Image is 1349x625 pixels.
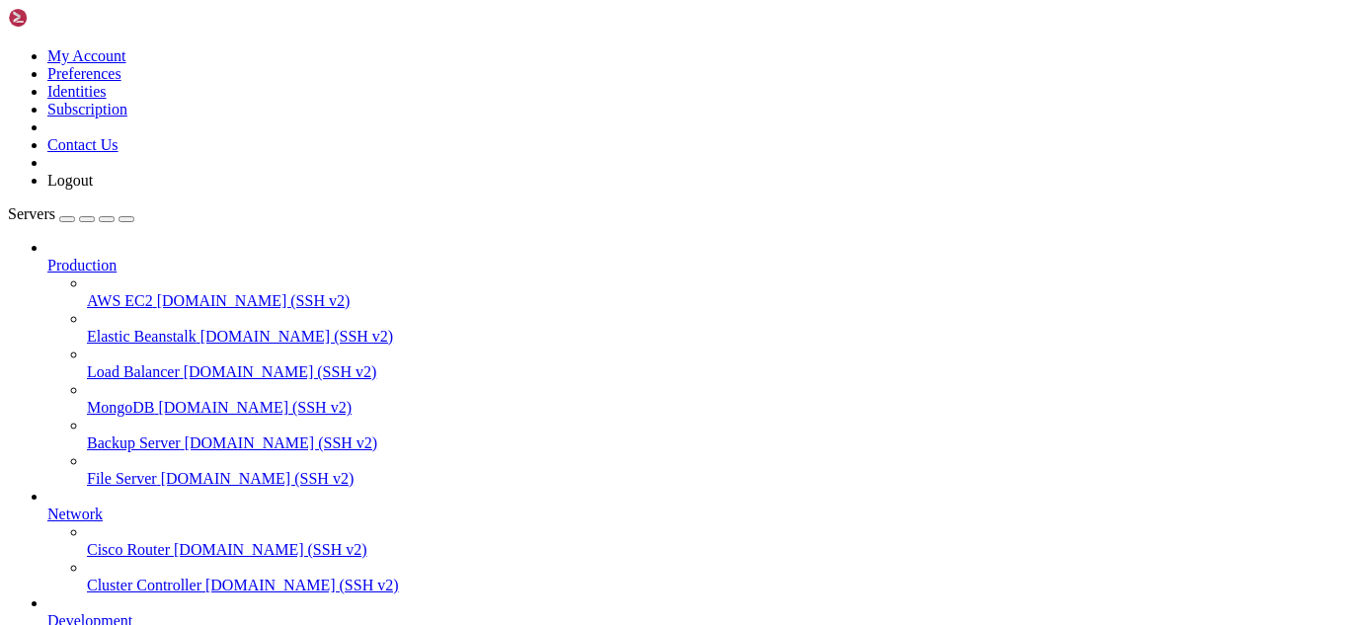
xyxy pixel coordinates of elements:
[185,434,378,451] span: [DOMAIN_NAME] (SSH v2)
[157,292,351,309] span: [DOMAIN_NAME] (SSH v2)
[8,360,1092,377] x-row: [root@hosting ~]#
[200,328,394,345] span: [DOMAIN_NAME] (SSH v2)
[47,257,1341,274] a: Production
[8,75,1092,92] x-row: Running transaction
[184,363,377,380] span: [DOMAIN_NAME] (SSH v2)
[87,577,1341,594] a: Cluster Controller [DOMAIN_NAME] (SSH v2)
[205,577,399,593] span: [DOMAIN_NAME] (SSH v2)
[8,478,1092,495] x-row: ^C^@^Z
[8,411,1092,428] x-row: Connected to [DOMAIN_NAME].
[58,478,66,495] div: (6, 28)
[8,142,1092,159] x-row: Verifying : telnet-1:0.17-76.el8.x86_64 1/1
[87,470,1341,488] a: File Server [DOMAIN_NAME] (SSH v2)
[161,470,355,487] span: [DOMAIN_NAME] (SSH v2)
[8,444,1092,461] x-row: 220 [DOMAIN_NAME] ESMTP Postfix
[8,276,1092,293] x-row: Last metadata expiration check: 0:00:06 ago [DATE][DATE] 09:30:59 PM -05.
[87,292,153,309] span: AWS EC2
[8,293,1092,310] x-row: Package telnet-1:0.17-76.el8.x86_64 is already installed.
[8,327,1092,344] x-row: Nothing to do.
[8,205,55,222] span: Servers
[87,381,1341,417] li: MongoDB [DOMAIN_NAME] (SSH v2)
[8,92,1092,109] x-row: Preparing : 1/1
[8,125,1092,142] x-row: Running scriptlet: telnet-1:0.17-76.el8.x86_64 1/1
[8,109,1092,125] x-row: Installing : telnet-1:0.17-76.el8.x86_64 1/1
[47,101,127,117] a: Subscription
[8,377,1092,394] x-row: [root@hosting ~]# telnet [DOMAIN_NAME] 25
[87,328,197,345] span: Elastic Beanstalk
[87,541,170,558] span: Cisco Router
[87,346,1341,381] li: Load Balancer [DOMAIN_NAME] (SSH v2)
[47,136,119,153] a: Contact Us
[87,274,1341,310] li: AWS EC2 [DOMAIN_NAME] (SSH v2)
[47,506,1341,523] a: Network
[8,25,1092,41] x-row: Transaction check succeeded.
[8,310,1092,327] x-row: Dependencies resolved.
[8,394,1092,411] x-row: Trying [TECHNICAL_ID]...
[87,417,1341,452] li: Backup Server [DOMAIN_NAME] (SSH v2)
[87,452,1341,488] li: File Server [DOMAIN_NAME] (SSH v2)
[87,434,1341,452] a: Backup Server [DOMAIN_NAME] (SSH v2)
[87,559,1341,594] li: Cluster Controller [DOMAIN_NAME] (SSH v2)
[47,488,1341,594] li: Network
[8,176,1092,193] x-row: Installed:
[87,328,1341,346] a: Elastic Beanstalk [DOMAIN_NAME] (SSH v2)
[47,47,126,64] a: My Account
[47,172,93,189] a: Logout
[47,83,107,100] a: Identities
[8,344,1092,360] x-row: Complete!
[87,363,180,380] span: Load Balancer
[8,193,1092,209] x-row: telnet-1:0.17-76.el8.x86_64
[87,292,1341,310] a: AWS EC2 [DOMAIN_NAME] (SSH v2)
[87,399,1341,417] a: MongoDB [DOMAIN_NAME] (SSH v2)
[174,541,367,558] span: [DOMAIN_NAME] (SSH v2)
[87,434,181,451] span: Backup Server
[8,260,1092,276] x-row: [root@hosting ~]# sudo yum install telnet -y
[8,205,134,222] a: Servers
[8,41,1092,58] x-row: Running transaction test
[87,577,201,593] span: Cluster Controller
[8,461,1092,478] x-row: ^C^C
[47,239,1341,488] li: Production
[87,399,154,416] span: MongoDB
[87,363,1341,381] a: Load Balancer [DOMAIN_NAME] (SSH v2)
[47,257,117,273] span: Production
[47,65,121,82] a: Preferences
[8,8,1092,25] x-row: Running transaction check
[8,226,1092,243] x-row: Complete!
[87,541,1341,559] a: Cisco Router [DOMAIN_NAME] (SSH v2)
[8,243,1092,260] x-row: [root@hosting ~]#
[87,470,157,487] span: File Server
[87,523,1341,559] li: Cisco Router [DOMAIN_NAME] (SSH v2)
[8,8,121,28] img: Shellngn
[158,399,352,416] span: [DOMAIN_NAME] (SSH v2)
[8,428,1092,444] x-row: Escape character is '^]'.
[47,506,103,522] span: Network
[8,58,1092,75] x-row: Transaction test succeeded.
[87,310,1341,346] li: Elastic Beanstalk [DOMAIN_NAME] (SSH v2)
